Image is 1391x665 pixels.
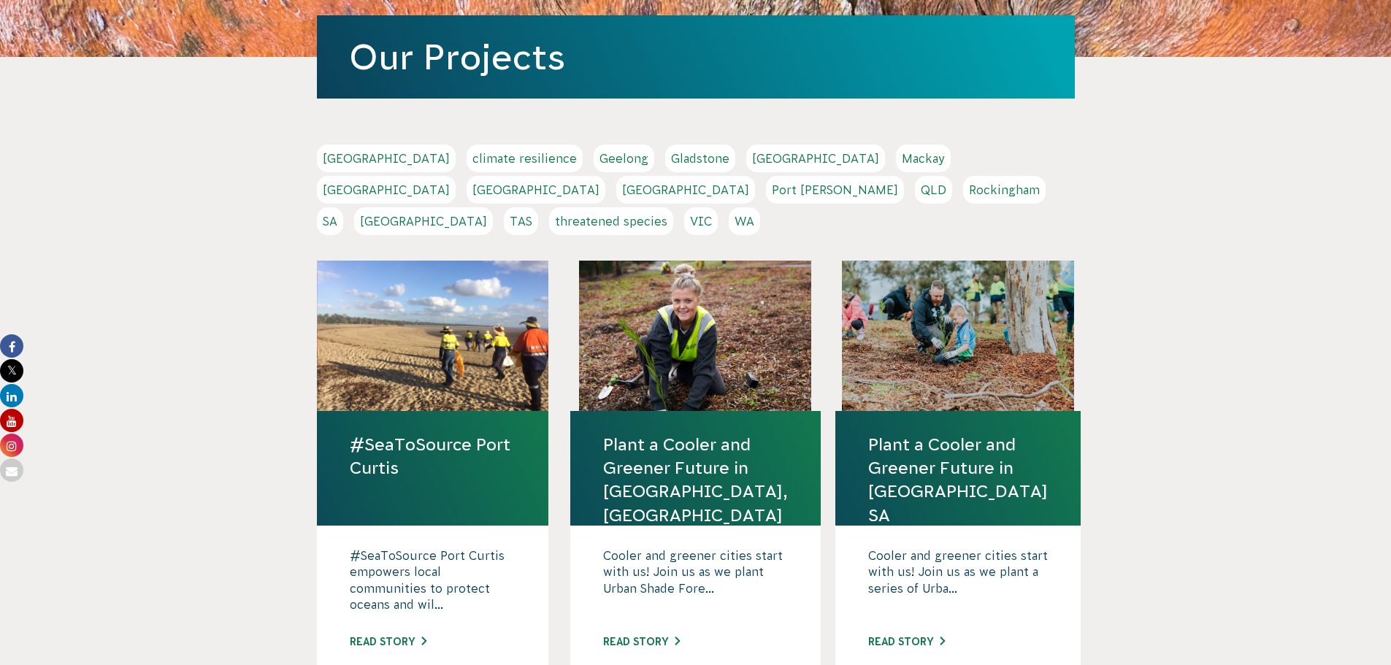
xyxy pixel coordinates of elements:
a: Read story [868,636,945,647]
a: [GEOGRAPHIC_DATA] [467,176,605,204]
a: QLD [915,176,952,204]
a: Plant a Cooler and Greener Future in [GEOGRAPHIC_DATA] SA [868,433,1048,527]
a: TAS [504,207,538,235]
a: Mackay [896,145,951,172]
a: #SeaToSource Port Curtis [350,433,516,480]
a: climate resilience [467,145,583,172]
a: threatened species [549,207,673,235]
a: Read story [350,636,426,647]
a: Gladstone [665,145,735,172]
a: [GEOGRAPHIC_DATA] [746,145,885,172]
a: [GEOGRAPHIC_DATA] [354,207,493,235]
a: VIC [684,207,718,235]
a: Geelong [594,145,654,172]
a: Our Projects [349,37,565,77]
a: [GEOGRAPHIC_DATA] [317,176,456,204]
a: [GEOGRAPHIC_DATA] [317,145,456,172]
p: Cooler and greener cities start with us! Join us as we plant Urban Shade Fore... [603,547,788,620]
a: WA [729,207,760,235]
a: Plant a Cooler and Greener Future in [GEOGRAPHIC_DATA], [GEOGRAPHIC_DATA] [603,433,788,527]
a: Port [PERSON_NAME] [766,176,904,204]
a: Read story [603,636,680,647]
a: SA [317,207,343,235]
a: [GEOGRAPHIC_DATA] [616,176,755,204]
p: #SeaToSource Port Curtis empowers local communities to protect oceans and wil... [350,547,516,620]
a: Rockingham [963,176,1046,204]
p: Cooler and greener cities start with us! Join us as we plant a series of Urba... [868,547,1048,620]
